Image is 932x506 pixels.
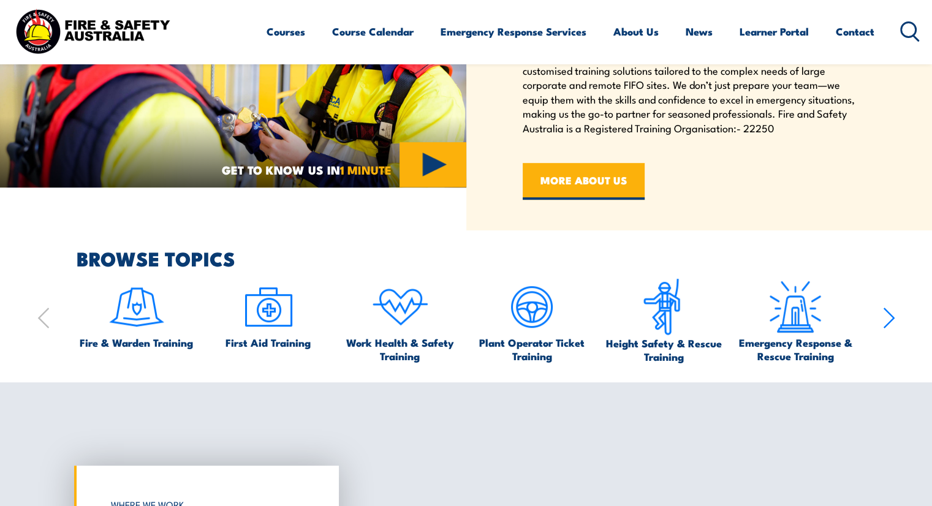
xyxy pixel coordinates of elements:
span: Plant Operator Ticket Training [472,336,592,363]
img: Emergency Response Icon [767,278,824,336]
strong: 1 MINUTE [340,160,392,178]
a: About Us [613,15,659,48]
a: MORE ABOUT US [523,163,645,200]
a: Contact [836,15,874,48]
img: icon-1 [108,278,165,336]
a: Height Safety & Rescue Training [604,278,724,363]
a: Work Health & Safety Training [340,278,460,363]
a: News [686,15,713,48]
span: Height Safety & Rescue Training [604,336,724,363]
a: Fire & Warden Training [80,278,193,349]
span: First Aid Training [225,336,311,349]
h2: BROWSE TOPICS [77,249,895,266]
p: We are recognised for our expertise in safety training and emergency response, serving Australia’... [523,20,858,135]
a: Course Calendar [332,15,414,48]
a: Emergency Response & Rescue Training [735,278,855,363]
img: icon-5 [503,278,561,336]
a: Emergency Response Services [441,15,586,48]
a: Plant Operator Ticket Training [472,278,592,363]
a: Learner Portal [740,15,809,48]
span: Fire & Warden Training [80,336,193,349]
span: Work Health & Safety Training [340,336,460,363]
img: icon-2 [240,278,297,336]
span: Emergency Response & Rescue Training [735,336,855,363]
a: First Aid Training [225,278,311,349]
a: Courses [267,15,305,48]
span: GET TO KNOW US IN [222,164,392,175]
img: icon-4 [371,278,429,336]
img: icon-6 [635,278,692,336]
